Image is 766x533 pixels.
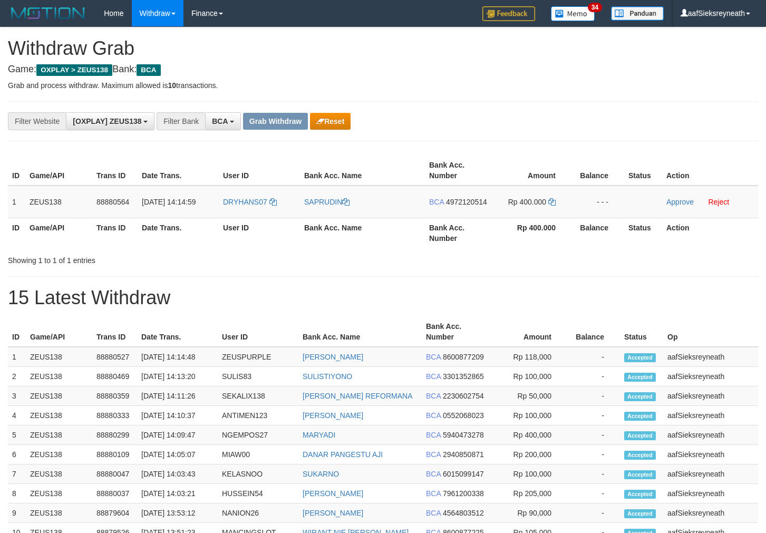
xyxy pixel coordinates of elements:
button: Reset [310,113,351,130]
td: aafSieksreyneath [663,503,758,523]
span: BCA [429,198,444,206]
td: aafSieksreyneath [663,406,758,425]
span: Copy 2230602754 to clipboard [443,392,484,400]
th: Balance [571,218,624,248]
span: Copy 4972120514 to clipboard [446,198,487,206]
div: Showing 1 to 1 of 1 entries [8,251,311,266]
td: SULIS83 [218,367,298,386]
th: Bank Acc. Number [422,317,488,347]
td: MIAW00 [218,445,298,464]
img: MOTION_logo.png [8,5,88,21]
td: 1 [8,347,26,367]
td: [DATE] 14:09:47 [137,425,218,445]
span: Accepted [624,509,656,518]
span: Accepted [624,490,656,499]
td: NGEMPOS27 [218,425,298,445]
td: [DATE] 14:13:20 [137,367,218,386]
td: - [567,386,620,406]
td: Rp 118,000 [488,347,567,367]
td: - [567,367,620,386]
td: [DATE] 13:53:12 [137,503,218,523]
button: BCA [205,112,241,130]
td: - [567,445,620,464]
span: BCA [426,392,441,400]
th: User ID [219,156,300,186]
td: 88880527 [92,347,137,367]
td: ZEUS138 [26,445,92,464]
p: Grab and process withdraw. Maximum allowed is transactions. [8,80,758,91]
div: Filter Bank [157,112,205,130]
td: 88879604 [92,503,137,523]
span: 88880564 [96,198,129,206]
td: Rp 205,000 [488,484,567,503]
td: - [567,347,620,367]
span: OXPLAY > ZEUS138 [36,64,112,76]
td: ZEUS138 [26,347,92,367]
span: Copy 7961200338 to clipboard [443,489,484,498]
span: 34 [588,3,602,12]
td: HUSSEIN54 [218,484,298,503]
a: MARYADI [303,431,336,439]
span: BCA [426,353,441,361]
th: Rp 400.000 [492,218,571,248]
span: Accepted [624,412,656,421]
td: - [567,464,620,484]
span: Accepted [624,431,656,440]
button: Grab Withdraw [243,113,308,130]
span: BCA [212,117,228,125]
th: Balance [571,156,624,186]
td: [DATE] 14:03:21 [137,484,218,503]
h1: Withdraw Grab [8,38,758,59]
a: Copy 400000 to clipboard [548,198,556,206]
td: ZEUS138 [26,367,92,386]
td: aafSieksreyneath [663,484,758,503]
span: BCA [426,470,441,478]
th: Bank Acc. Number [425,156,492,186]
td: Rp 100,000 [488,406,567,425]
td: ZEUSPURPLE [218,347,298,367]
a: [PERSON_NAME] REFORMANA [303,392,412,400]
th: Status [620,317,663,347]
span: [OXPLAY] ZEUS138 [73,117,141,125]
span: Accepted [624,470,656,479]
td: - [567,503,620,523]
td: 88880469 [92,367,137,386]
td: [DATE] 14:03:43 [137,464,218,484]
td: [DATE] 14:10:37 [137,406,218,425]
td: SEKALIX138 [218,386,298,406]
td: Rp 100,000 [488,464,567,484]
td: ZEUS138 [26,406,92,425]
span: Copy 6015099147 to clipboard [443,470,484,478]
a: SULISTIYONO [303,372,352,381]
td: 9 [8,503,26,523]
span: Accepted [624,392,656,401]
span: Copy 0552068023 to clipboard [443,411,484,420]
button: [OXPLAY] ZEUS138 [66,112,154,130]
span: Accepted [624,353,656,362]
span: BCA [426,372,441,381]
td: - - - [571,186,624,218]
th: Date Trans. [138,218,219,248]
h1: 15 Latest Withdraw [8,287,758,308]
td: ZEUS138 [26,503,92,523]
td: 4 [8,406,26,425]
td: 5 [8,425,26,445]
th: Date Trans. [138,156,219,186]
a: Reject [708,198,729,206]
td: 7 [8,464,26,484]
th: Game/API [25,156,92,186]
td: aafSieksreyneath [663,464,758,484]
th: Status [624,156,662,186]
td: ZEUS138 [25,186,92,218]
td: [DATE] 14:05:07 [137,445,218,464]
td: 88880037 [92,484,137,503]
th: Trans ID [92,317,137,347]
td: - [567,484,620,503]
th: User ID [219,218,300,248]
span: Copy 2940850871 to clipboard [443,450,484,459]
th: Game/API [25,218,92,248]
span: Accepted [624,451,656,460]
span: BCA [426,489,441,498]
th: ID [8,218,25,248]
td: aafSieksreyneath [663,425,758,445]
